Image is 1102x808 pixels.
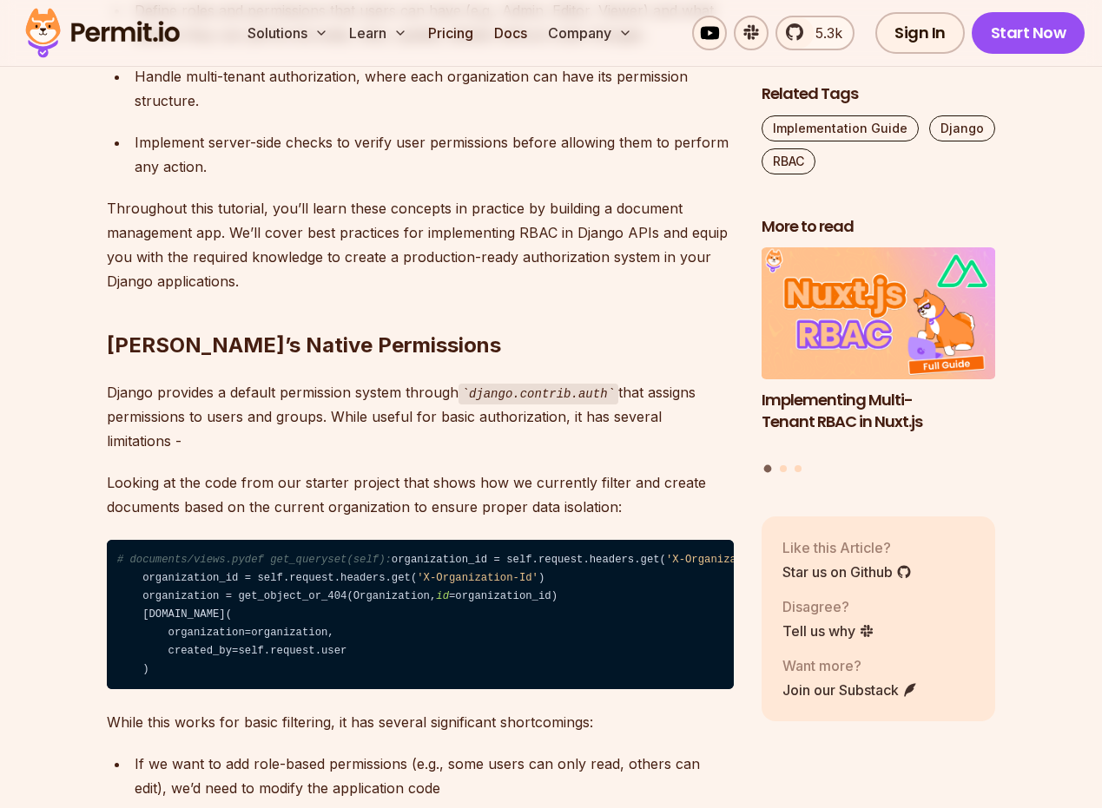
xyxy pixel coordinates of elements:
img: Implementing Multi-Tenant RBAC in Nuxt.js [762,248,996,380]
a: Sign In [875,12,965,54]
p: Disagree? [782,596,874,617]
p: Django provides a default permission system through that assigns permissions to users and groups.... [107,380,734,454]
a: RBAC [762,148,815,174]
code: django.contrib.auth [459,384,618,404]
a: Start Now [972,12,1086,54]
code: organization_id = self.request.headers.get( ) organization_id: Document.objects.none() Document.o... [107,540,734,689]
h3: Implementing Multi-Tenant RBAC in Nuxt.js [762,390,996,433]
div: Posts [762,248,996,476]
p: Throughout this tutorial, you’ll learn these concepts in practice by building a document manageme... [107,196,734,293]
li: 1 of 3 [762,248,996,455]
a: Implementation Guide [762,115,919,141]
span: 5.3k [805,23,842,43]
a: 5.3k [775,16,855,50]
p: While this works for basic filtering, it has several significant shortcomings: [107,710,734,734]
span: # documents/views.pydef get_queryset(self): [117,554,392,566]
h2: More to read [762,216,996,238]
button: Solutions [241,16,335,50]
div: If we want to add role-based permissions (e.g., some users can only read, others can edit), we’d ... [135,752,734,800]
button: Go to slide 1 [764,465,772,473]
div: Implement server-side checks to verify user permissions before allowing them to perform any action. [135,130,734,179]
span: id [436,590,449,602]
p: Looking at the code from our starter project that shows how we currently filter and create docume... [107,470,734,519]
a: Docs [487,16,534,50]
a: Join our Substack [782,680,918,700]
span: 'X-Organization-Id' [417,572,538,584]
button: Company [541,16,639,50]
h2: [PERSON_NAME]’s Native Permissions [107,262,734,359]
span: 'X-Organization-Id' [666,554,788,566]
button: Learn [342,16,414,50]
a: Pricing [421,16,480,50]
button: Go to slide 3 [795,465,802,472]
h2: Related Tags [762,83,996,105]
p: Want more? [782,655,918,676]
button: Go to slide 2 [780,465,787,472]
p: Like this Article? [782,537,912,558]
a: Tell us why [782,621,874,641]
div: Handle multi-tenant authorization, where each organization can have its permission structure. [135,64,734,113]
a: Star us on Github [782,562,912,582]
img: Permit logo [17,3,188,62]
a: Django [929,115,995,141]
